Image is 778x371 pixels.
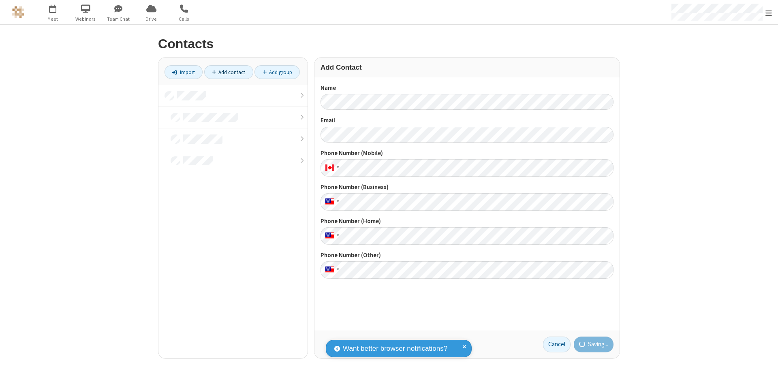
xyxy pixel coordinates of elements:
[574,337,614,353] button: Saving...
[758,350,772,365] iframe: Chat
[321,116,613,125] label: Email
[321,64,613,71] h3: Add Contact
[321,159,342,177] div: Canada: + 1
[103,15,134,23] span: Team Chat
[136,15,167,23] span: Drive
[321,217,613,226] label: Phone Number (Home)
[12,6,24,18] img: QA Selenium DO NOT DELETE OR CHANGE
[165,65,203,79] a: Import
[38,15,68,23] span: Meet
[343,343,447,354] span: Want better browser notifications?
[204,65,253,79] a: Add contact
[321,149,613,158] label: Phone Number (Mobile)
[321,83,613,93] label: Name
[321,193,342,211] div: United States: + 1
[254,65,300,79] a: Add group
[321,261,342,279] div: United States: + 1
[321,227,342,245] div: United States: + 1
[321,251,613,260] label: Phone Number (Other)
[169,15,199,23] span: Calls
[588,340,608,349] span: Saving...
[71,15,101,23] span: Webinars
[543,337,571,353] a: Cancel
[321,183,613,192] label: Phone Number (Business)
[158,37,620,51] h2: Contacts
